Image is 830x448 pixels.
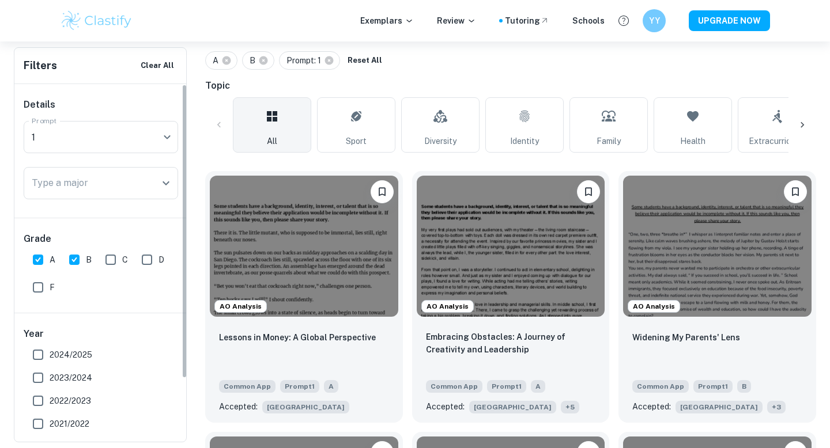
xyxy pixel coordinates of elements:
p: Widening My Parents' Lens [632,331,740,344]
span: D [159,253,164,266]
button: Reset All [345,52,385,69]
span: + 3 [767,401,786,413]
img: undefined Common App example thumbnail: Lessons in Money: A Global Perspective [210,176,398,317]
span: Prompt 1 [280,380,319,393]
span: [GEOGRAPHIC_DATA] [262,401,349,413]
button: YY [643,9,666,32]
p: Lessons in Money: A Global Perspective [219,331,376,344]
span: Identity [510,135,539,147]
button: Bookmark [784,180,807,203]
span: Health [680,135,705,147]
button: Open [158,175,174,191]
span: C [122,253,128,266]
span: Prompt 1 [693,380,733,393]
span: A [213,54,224,67]
button: Clear All [138,57,177,74]
img: Clastify logo [60,9,133,32]
span: Sport [346,135,367,147]
span: AO Analysis [628,301,680,312]
span: B [737,380,751,393]
span: Common App [632,380,689,393]
span: F [50,281,55,294]
span: AO Analysis [422,301,473,312]
a: Tutoring [505,14,549,27]
span: Prompt: 1 [286,54,326,67]
p: Accepted: [426,400,465,413]
span: Prompt 1 [487,380,526,393]
div: B [242,51,274,70]
span: A [50,253,55,266]
div: A [205,51,237,70]
div: Prompt: 1 [279,51,340,70]
h6: Year [24,327,178,341]
span: Extracurricular [749,135,805,147]
span: + 5 [561,401,579,413]
span: Common App [219,380,276,393]
button: Bookmark [577,180,600,203]
span: Common App [426,380,482,393]
span: [GEOGRAPHIC_DATA] [676,401,763,413]
h6: Filters [24,58,57,74]
img: undefined Common App example thumbnail: Widening My Parents' Lens [623,176,812,317]
p: Embracing Obstacles: A Journey of Creativity and Leadership [426,331,596,356]
h6: Grade [24,232,178,246]
h6: Topic [205,79,816,93]
div: 1 [24,121,170,153]
span: 2024/2025 [50,348,92,361]
p: Exemplars [360,14,414,27]
span: 2021/2022 [50,417,89,430]
label: Prompt [32,116,57,126]
button: Bookmark [371,180,394,203]
span: Family [597,135,621,147]
h6: Details [24,98,178,112]
button: Help and Feedback [614,11,633,31]
h6: YY [648,14,661,27]
span: AO Analysis [215,301,266,312]
span: A [531,380,545,393]
a: AO AnalysisBookmarkWidening My Parents' LensCommon AppPrompt1BAccepted:[GEOGRAPHIC_DATA]+3 [618,171,816,423]
span: B [86,253,92,266]
span: [GEOGRAPHIC_DATA] [469,401,556,413]
button: UPGRADE NOW [689,10,770,31]
a: Schools [572,14,605,27]
p: Accepted: [219,400,258,413]
img: undefined Common App example thumbnail: Embracing Obstacles: A Journey of Creati [417,176,605,317]
a: AO AnalysisBookmarkEmbracing Obstacles: A Journey of Creativity and LeadershipCommon AppPrompt1AA... [412,171,610,423]
a: AO AnalysisBookmarkLessons in Money: A Global PerspectiveCommon AppPrompt1AAccepted:[GEOGRAPHIC_D... [205,171,403,423]
span: All [267,135,277,147]
span: B [250,54,261,67]
span: 2023/2024 [50,371,92,384]
span: 2022/2023 [50,394,91,407]
p: Accepted: [632,400,671,413]
span: Diversity [424,135,456,147]
span: A [324,380,338,393]
p: Review [437,14,476,27]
